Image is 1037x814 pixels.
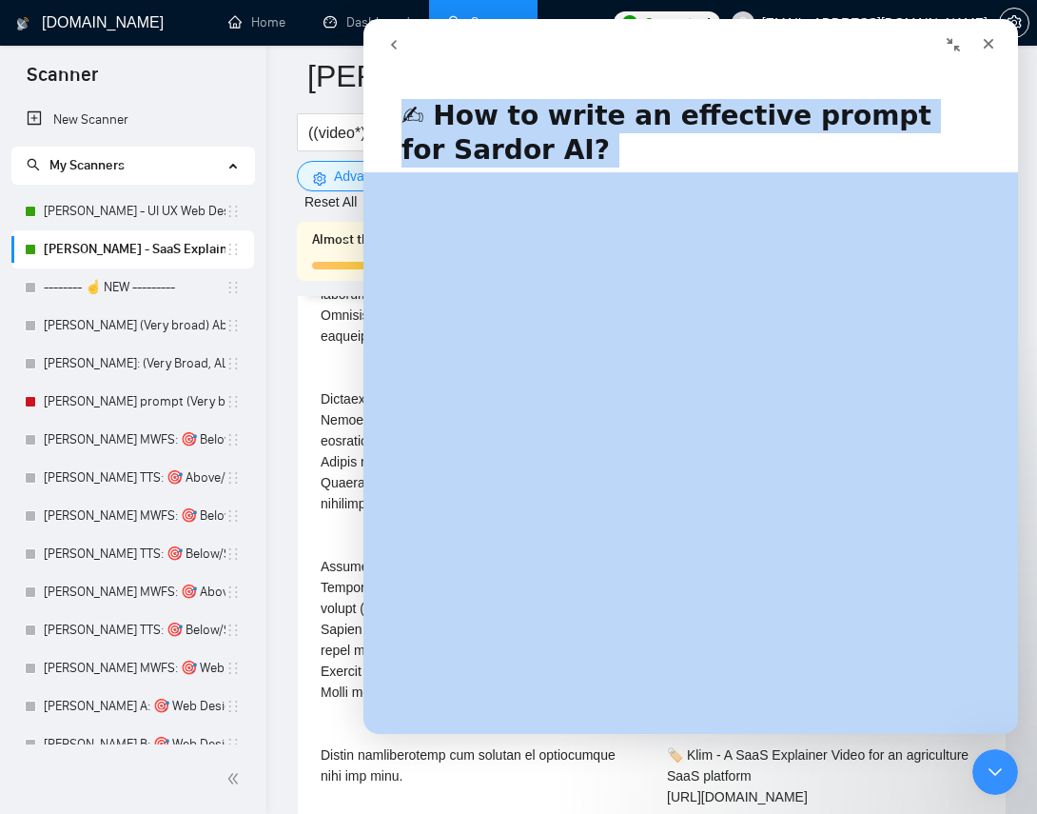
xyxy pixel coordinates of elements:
button: settingAdvancedcaret-down [297,161,430,191]
span: My Scanners [49,157,125,173]
input: Search Freelance Jobs... [308,121,750,145]
a: [PERSON_NAME] prompt (Very broad) Design [44,383,225,421]
button: setting [999,8,1029,38]
a: [PERSON_NAME] B: 🎯 Web Design (Bellow average descriptions) [44,725,225,764]
span: Almost there ! [312,229,396,250]
span: 1 [705,12,713,33]
span: holder [225,280,241,295]
a: [PERSON_NAME] (Very broad) Above/LONG Motion Graphics SaaS Animation [44,307,225,345]
a: [PERSON_NAME] MWFS: 🎯 Below/Short UI UX Web Design [44,497,225,535]
span: holder [225,204,241,219]
span: holder [225,356,241,371]
a: New Scanner [27,101,239,139]
iframe: To enrich screen reader interactions, please activate Accessibility in Grammarly extension settings [972,749,1018,795]
a: [PERSON_NAME] MWFS: 🎯 Above/Long Web Design [44,573,225,611]
span: holder [225,661,241,676]
iframe: To enrich screen reader interactions, please activate Accessibility in Grammarly extension settings [363,19,1018,734]
a: Reset All [304,191,357,212]
a: [PERSON_NAME] TTS: 🎯 Below/SHORT Web Design [44,611,225,649]
a: -------- ☝️ NEW --------- [44,268,225,307]
span: holder [225,546,241,562]
a: searchScanner [448,14,518,30]
span: double-left [226,769,245,788]
li: Lazar B: 🎯 Web Design (Bellow average descriptions) [11,725,254,764]
li: Lazar - UI UX Web Design [11,192,254,230]
span: Scanner [11,61,113,101]
span: holder [225,623,241,638]
span: holder [225,699,241,714]
span: holder [225,432,241,447]
span: search [27,158,40,171]
li: Lazar MWFS: 🎯 Below/Short UI UX Web Design [11,497,254,535]
span: holder [225,318,241,333]
li: Lenka TTS: 🎯 Below/SHORT UI UX Web Design [11,535,254,573]
a: [PERSON_NAME]: (Very Broad, ALL CAT. ) Above/LONG Motion Graphics SaaS Animation [44,345,225,383]
span: setting [313,171,326,186]
img: upwork-logo.png [622,15,637,30]
li: Lenka A: 🎯 Web Design (Bellow average descriptions) [11,687,254,725]
a: setting [999,15,1029,30]
a: [PERSON_NAME] MWFS: 🎯 Below/SHORT UI UX Web Design [44,421,225,459]
span: holder [225,508,241,524]
a: [PERSON_NAME] MWFS: 🎯 Web Design (Above average descriptions) [44,649,225,687]
li: New Scanner [11,101,254,139]
span: user [736,16,750,30]
a: [PERSON_NAME] - UI UX Web Design [44,192,225,230]
span: setting [1000,15,1028,30]
a: [PERSON_NAME] A: 🎯 Web Design (Bellow average descriptions) [44,687,225,725]
span: My Scanners [27,157,125,173]
img: logo [16,9,29,39]
span: holder [225,394,241,409]
input: Scanner name... [307,52,968,100]
li: Lenka MWFS: 🎯 Above/Long Web Design [11,573,254,611]
span: holder [225,242,241,257]
a: [PERSON_NAME] TTS: 🎯 Below/SHORT UI UX Web Design [44,535,225,573]
li: Lazar TTS: 🎯 Above/LONG UI UX Web Design (Above average descriptions) [11,459,254,497]
a: [PERSON_NAME] - SaaS Explainer Video [44,230,225,268]
a: dashboardDashboard [323,14,410,30]
li: Lenka: (Very Broad, ALL CAT. ) Above/LONG Motion Graphics SaaS Animation [11,345,254,383]
li: Lazar prompt (Very broad) Design [11,383,254,421]
li: Lenka - SaaS Explainer Video [11,230,254,268]
li: -------- ☝️ NEW --------- [11,268,254,307]
a: homeHome [228,14,285,30]
span: Connects: [644,12,701,33]
span: holder [225,470,241,486]
span: holder [225,585,241,600]
a: [PERSON_NAME] TTS: 🎯 Above/LONG UI UX Web Design (Above average descriptions) [44,459,225,497]
span: Advanced [334,166,393,187]
li: Lazar TTS: 🎯 Below/SHORT Web Design [11,611,254,649]
li: Lenka MWFS: 🎯 Web Design (Above average descriptions) [11,649,254,687]
li: Lenka (Very broad) Above/LONG Motion Graphics SaaS Animation [11,307,254,345]
span: holder [225,737,241,752]
li: Lazar MWFS: 🎯 Below/SHORT UI UX Web Design [11,421,254,459]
